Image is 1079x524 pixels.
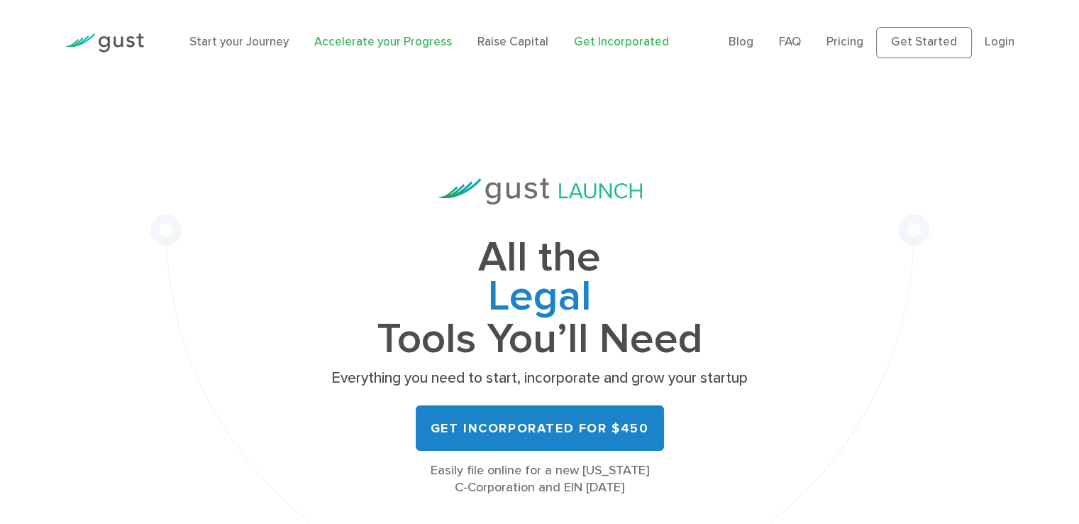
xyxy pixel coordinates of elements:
[327,278,753,320] span: Legal
[876,27,972,58] a: Get Started
[477,35,548,49] a: Raise Capital
[314,35,452,49] a: Accelerate your Progress
[438,178,642,204] img: Gust Launch Logo
[327,369,753,388] p: Everything you need to start, incorporate and grow your startup
[826,35,863,49] a: Pricing
[729,35,753,49] a: Blog
[65,33,144,53] img: Gust Logo
[416,405,664,451] a: Get Incorporated for $450
[779,35,801,49] a: FAQ
[574,35,669,49] a: Get Incorporated
[985,35,1014,49] a: Login
[327,462,753,496] div: Easily file online for a new [US_STATE] C-Corporation and EIN [DATE]
[327,239,753,359] h1: All the Tools You’ll Need
[189,35,289,49] a: Start your Journey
